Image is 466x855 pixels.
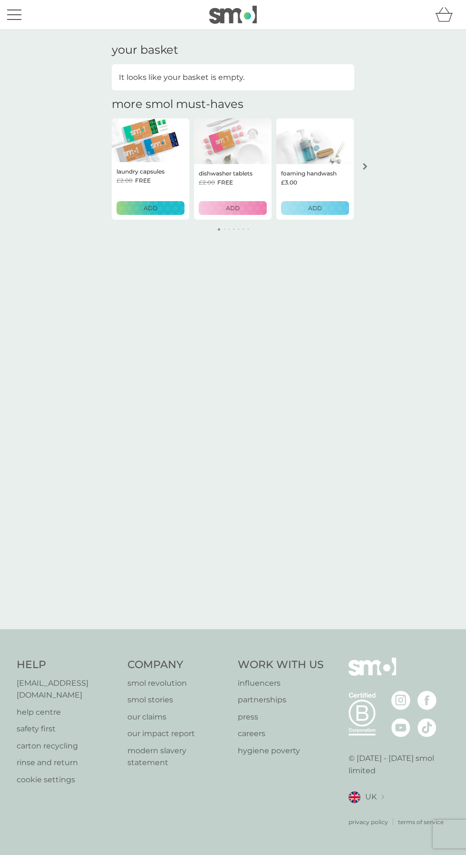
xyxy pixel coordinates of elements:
p: ADD [308,204,322,213]
p: ADD [144,204,157,213]
img: select a new location [381,795,384,800]
img: visit the smol Tiktok page [417,718,437,737]
button: ADD [281,201,349,215]
a: terms of service [398,817,444,826]
a: press [238,711,324,723]
img: smol [349,658,396,690]
p: foaming handwash [281,169,337,178]
a: [EMAIL_ADDRESS][DOMAIN_NAME] [17,677,118,701]
img: UK flag [349,791,360,803]
p: dishwasher tablets [199,169,252,178]
a: carton recycling [17,740,118,752]
p: ADD [226,204,240,213]
p: It looks like your basket is empty. [119,71,244,84]
img: visit the smol Facebook page [417,691,437,710]
button: ADD [199,201,267,215]
p: laundry capsules [116,167,165,176]
h4: Company [127,658,229,672]
a: hygiene poverty [238,745,324,757]
a: our claims [127,711,229,723]
button: ADD [116,201,184,215]
a: partnerships [238,694,324,706]
span: UK [365,791,377,803]
a: smol revolution [127,677,229,690]
span: FREE [135,176,151,185]
img: smol [209,6,257,24]
h4: Help [17,658,118,672]
div: basket [435,5,459,24]
img: visit the smol Instagram page [391,691,410,710]
a: modern slavery statement [127,745,229,769]
img: visit the smol Youtube page [391,718,410,737]
span: £3.00 [281,178,297,187]
a: rinse and return [17,757,118,769]
a: cookie settings [17,774,118,786]
a: careers [238,728,324,740]
a: influencers [238,677,324,690]
span: £2.00 [199,178,215,187]
a: our impact report [127,728,229,740]
h2: more smol must-haves [112,97,243,111]
span: £2.00 [116,176,133,185]
a: privacy policy [349,817,388,826]
button: menu [7,6,21,24]
a: safety first [17,723,118,735]
a: help centre [17,706,118,719]
a: smol stories [127,694,229,706]
span: FREE [217,178,233,187]
h3: your basket [112,43,178,57]
h4: Work With Us [238,658,324,672]
p: © [DATE] - [DATE] smol limited [349,752,450,777]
